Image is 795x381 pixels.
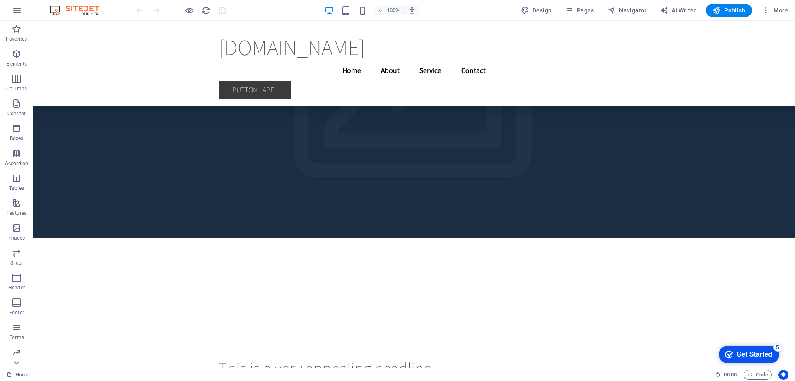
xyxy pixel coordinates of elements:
[762,6,788,15] span: More
[7,110,26,117] p: Content
[10,260,23,266] p: Slider
[5,160,28,167] p: Accordion
[6,85,27,92] p: Columns
[730,371,731,378] span: :
[374,5,404,15] button: 100%
[201,6,211,15] i: Reload page
[706,4,752,17] button: Publish
[561,4,597,17] button: Pages
[565,6,594,15] span: Pages
[744,370,772,380] button: Code
[9,309,24,316] p: Footer
[724,370,737,380] span: 00 00
[657,4,699,17] button: AI Writer
[7,210,26,216] p: Features
[5,4,65,22] div: Get Started 5 items remaining, 0% complete
[660,6,696,15] span: AI Writer
[48,5,110,15] img: Editor Logo
[201,5,211,15] button: reload
[59,2,67,10] div: 5
[715,370,737,380] h6: Session time
[7,370,29,380] a: Click to cancel selection. Double-click to open Pages
[518,4,555,17] div: Design (Ctrl+Alt+Y)
[387,5,400,15] h6: 100%
[778,370,788,380] button: Usercentrics
[184,5,194,15] button: Click here to leave preview mode and continue editing
[6,61,27,67] p: Elements
[521,6,552,15] span: Design
[713,6,745,15] span: Publish
[9,185,24,192] p: Tables
[408,7,416,14] i: On resize automatically adjust zoom level to fit chosen device.
[518,4,555,17] button: Design
[607,6,647,15] span: Navigator
[8,235,25,241] p: Images
[9,334,24,341] p: Forms
[22,9,58,17] div: Get Started
[10,135,24,142] p: Boxes
[759,4,791,17] button: More
[604,4,650,17] button: Navigator
[6,36,27,42] p: Favorites
[747,370,768,380] span: Code
[8,284,25,291] p: Header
